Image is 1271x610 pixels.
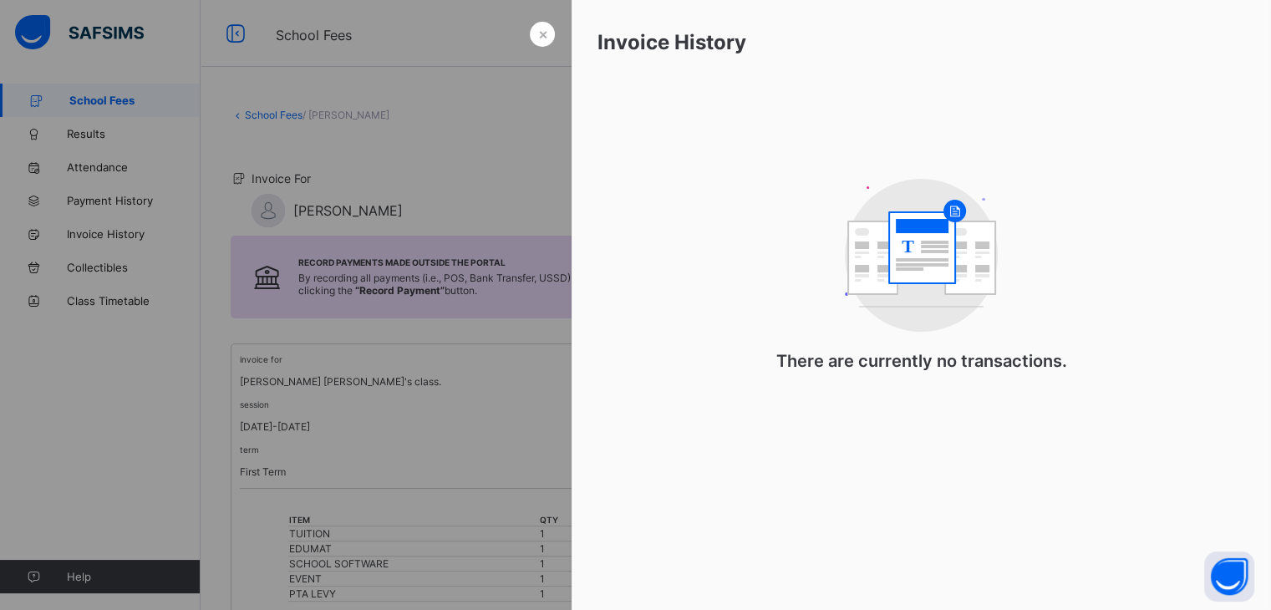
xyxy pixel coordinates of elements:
[597,30,1246,54] h1: Invoice History
[902,236,914,257] tspan: T
[755,351,1089,371] p: There are currently no transactions.
[1204,552,1254,602] button: Open asap
[755,162,1089,404] div: There are currently no transactions.
[537,25,547,43] span: ×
